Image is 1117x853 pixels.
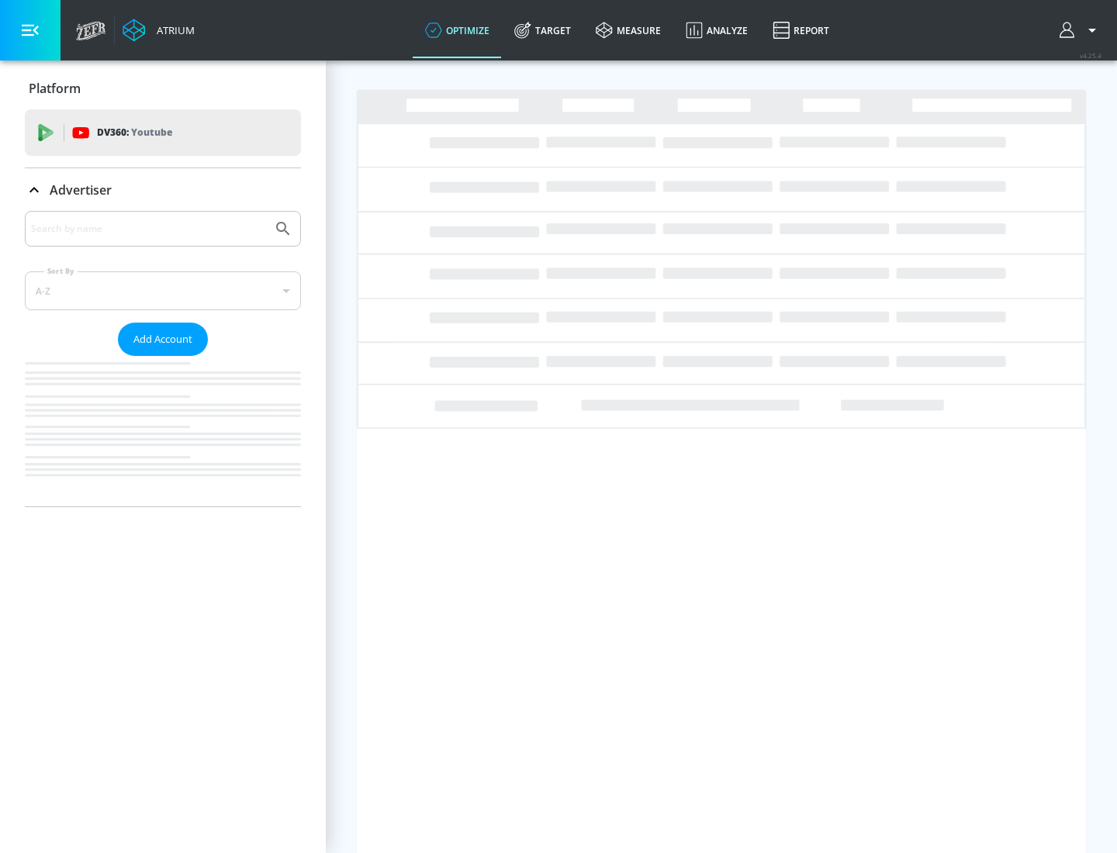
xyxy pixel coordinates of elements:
div: Advertiser [25,211,301,506]
a: Analyze [673,2,760,58]
span: Add Account [133,330,192,348]
p: Youtube [131,124,172,140]
div: Atrium [150,23,195,37]
div: DV360: Youtube [25,109,301,156]
span: v 4.25.4 [1080,51,1101,60]
div: A-Z [25,271,301,310]
div: Advertiser [25,168,301,212]
a: Target [502,2,583,58]
input: Search by name [31,219,266,239]
a: measure [583,2,673,58]
a: Report [760,2,842,58]
nav: list of Advertiser [25,356,301,506]
p: Platform [29,80,81,97]
p: DV360: [97,124,172,141]
div: Platform [25,67,301,110]
a: Atrium [123,19,195,42]
p: Advertiser [50,181,112,199]
a: optimize [413,2,502,58]
label: Sort By [44,266,78,276]
button: Add Account [118,323,208,356]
